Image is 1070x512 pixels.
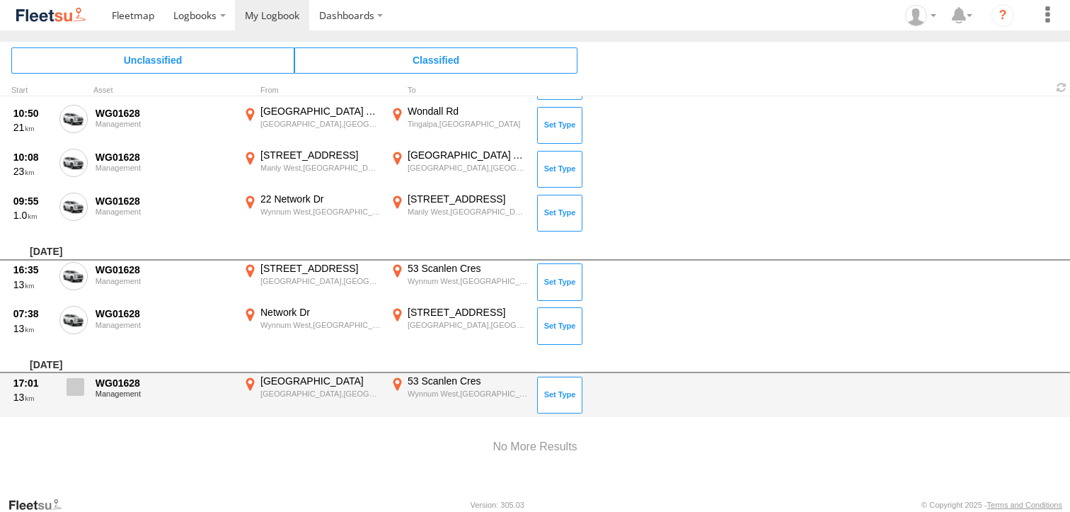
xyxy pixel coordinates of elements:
[93,87,235,94] div: Asset
[537,377,582,414] button: Click to Set
[537,107,582,144] button: Click to Set
[96,107,233,120] div: WG01628
[388,105,529,146] label: Click to View Event Location
[408,306,527,319] div: [STREET_ADDRESS]
[13,307,52,320] div: 07:38
[260,262,380,275] div: [STREET_ADDRESS]
[241,306,382,347] label: Click to View Event Location
[96,277,233,285] div: Management
[991,4,1014,27] i: ?
[241,149,382,190] label: Click to View Event Location
[408,375,527,387] div: 53 Scanlen Cres
[11,47,294,73] span: Click to view Unclassified Trips
[13,263,52,276] div: 16:35
[96,263,233,276] div: WG01628
[96,195,233,207] div: WG01628
[96,389,233,398] div: Management
[260,276,380,286] div: [GEOGRAPHIC_DATA],[GEOGRAPHIC_DATA]
[241,375,382,416] label: Click to View Event Location
[294,47,577,73] span: Click to view Classified Trips
[14,6,88,25] img: fleetsu-logo-horizontal.svg
[408,163,527,173] div: [GEOGRAPHIC_DATA],[GEOGRAPHIC_DATA]
[260,149,380,161] div: [STREET_ADDRESS]
[13,121,52,134] div: 21
[13,209,52,222] div: 1.0
[260,306,380,319] div: Network Dr
[241,262,382,303] label: Click to View Event Location
[13,391,52,404] div: 13
[241,193,382,234] label: Click to View Event Location
[900,5,941,26] div: Richard Bacon
[260,320,380,330] div: Wynnum West,[GEOGRAPHIC_DATA]
[96,207,233,216] div: Management
[388,149,529,190] label: Click to View Event Location
[408,276,527,286] div: Wynnum West,[GEOGRAPHIC_DATA]
[388,193,529,234] label: Click to View Event Location
[1053,81,1070,94] span: Refresh
[537,195,582,232] button: Click to Set
[408,262,527,275] div: 53 Scanlen Cres
[388,87,529,94] div: To
[260,207,380,217] div: Wynnum West,[GEOGRAPHIC_DATA]
[13,151,52,164] div: 10:08
[260,119,380,129] div: [GEOGRAPHIC_DATA],[GEOGRAPHIC_DATA]
[408,207,527,217] div: Manly West,[GEOGRAPHIC_DATA]
[537,263,582,300] button: Click to Set
[96,377,233,389] div: WG01628
[13,377,52,389] div: 17:01
[987,501,1062,509] a: Terms and Conditions
[13,322,52,335] div: 13
[537,307,582,344] button: Click to Set
[388,306,529,347] label: Click to View Event Location
[96,321,233,329] div: Management
[388,262,529,303] label: Click to View Event Location
[260,193,380,205] div: 22 Network Dr
[13,278,52,291] div: 13
[13,107,52,120] div: 10:50
[8,498,73,512] a: Visit our Website
[241,87,382,94] div: From
[96,120,233,128] div: Management
[96,164,233,172] div: Management
[96,307,233,320] div: WG01628
[241,105,382,146] label: Click to View Event Location
[260,375,380,387] div: [GEOGRAPHIC_DATA]
[408,320,527,330] div: [GEOGRAPHIC_DATA],[GEOGRAPHIC_DATA]
[537,151,582,188] button: Click to Set
[408,149,527,161] div: [GEOGRAPHIC_DATA] Acc
[13,195,52,207] div: 09:55
[408,193,527,205] div: [STREET_ADDRESS]
[408,119,527,129] div: Tingalpa,[GEOGRAPHIC_DATA]
[260,389,380,399] div: [GEOGRAPHIC_DATA],[GEOGRAPHIC_DATA]
[96,151,233,164] div: WG01628
[921,501,1062,509] div: © Copyright 2025 -
[471,501,524,509] div: Version: 305.03
[260,163,380,173] div: Manly West,[GEOGRAPHIC_DATA]
[11,87,54,94] div: Click to Sort
[408,389,527,399] div: Wynnum West,[GEOGRAPHIC_DATA]
[388,375,529,416] label: Click to View Event Location
[408,105,527,118] div: Wondall Rd
[260,105,380,118] div: [GEOGRAPHIC_DATA] Acc
[13,165,52,178] div: 23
